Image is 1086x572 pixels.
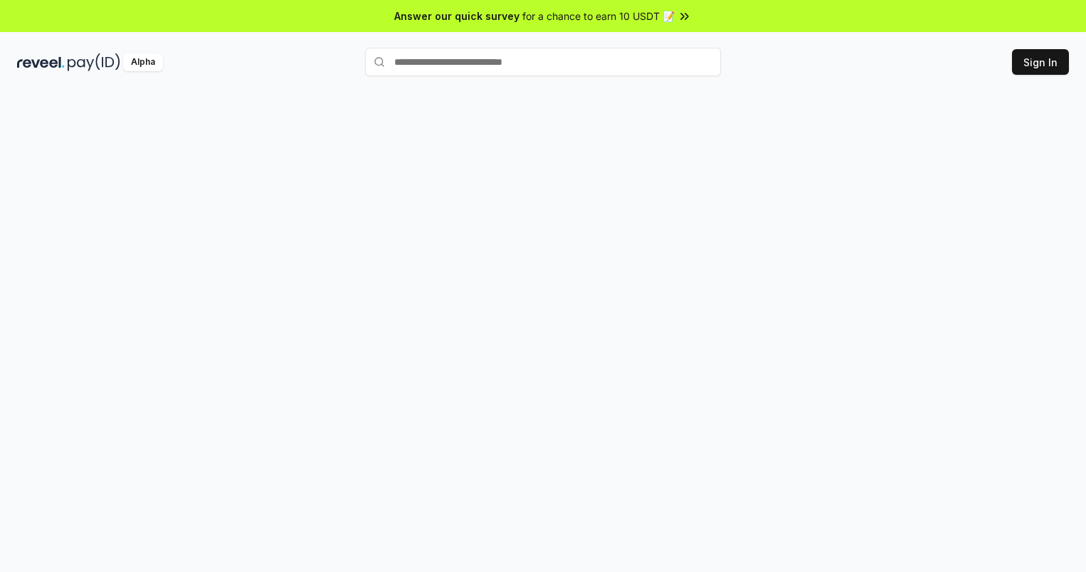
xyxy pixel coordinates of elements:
img: reveel_dark [17,53,65,71]
button: Sign In [1012,49,1069,75]
span: Answer our quick survey [394,9,520,24]
div: Alpha [123,53,163,71]
img: pay_id [68,53,120,71]
span: for a chance to earn 10 USDT 📝 [522,9,675,24]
